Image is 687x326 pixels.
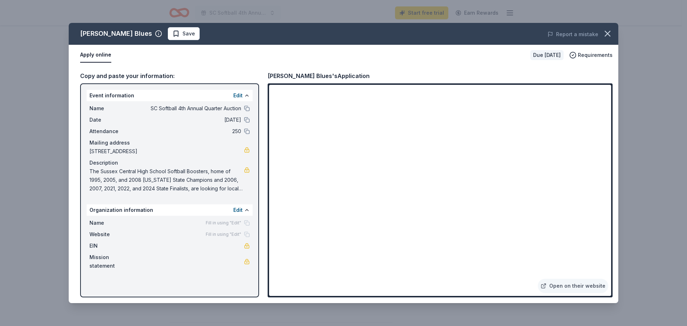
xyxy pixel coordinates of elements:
span: Attendance [89,127,137,136]
span: Mission statement [89,253,137,270]
span: [STREET_ADDRESS] [89,147,244,156]
span: Requirements [578,51,613,59]
div: [PERSON_NAME] Blues's Application [268,71,370,81]
span: Name [89,219,137,227]
span: SC Softball 4th Annual Quarter Auction [137,104,241,113]
div: Mailing address [89,138,250,147]
span: The Sussex Central High School Softball Boosters, home of 1995, 2005, and 2008 [US_STATE] State C... [89,167,244,193]
button: Report a mistake [547,30,598,39]
button: Requirements [569,51,613,59]
div: Event information [87,90,253,101]
span: EIN [89,242,137,250]
div: [PERSON_NAME] Blues [80,28,152,39]
div: Copy and paste your information: [80,71,259,81]
div: Description [89,159,250,167]
span: Fill in using "Edit" [206,232,241,237]
span: Date [89,116,137,124]
span: Website [89,230,137,239]
span: Save [182,29,195,38]
button: Apply online [80,48,111,63]
button: Edit [233,91,243,100]
span: 250 [137,127,241,136]
div: Organization information [87,204,253,216]
div: Due [DATE] [530,50,564,60]
a: Open on their website [538,279,608,293]
span: Name [89,104,137,113]
span: [DATE] [137,116,241,124]
button: Save [168,27,200,40]
span: Fill in using "Edit" [206,220,241,226]
button: Edit [233,206,243,214]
